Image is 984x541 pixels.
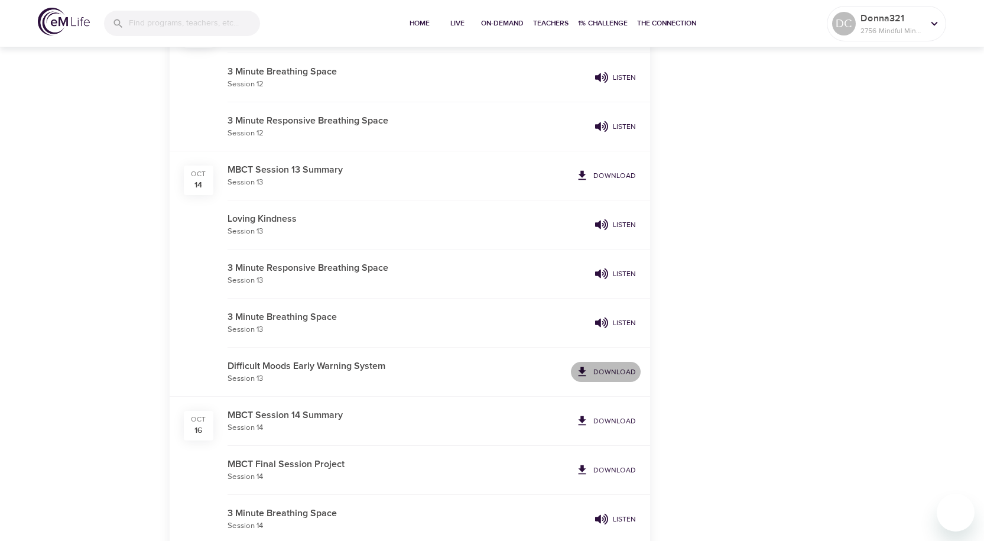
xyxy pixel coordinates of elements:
[613,219,636,230] p: Listen
[228,261,590,275] p: 3 Minute Responsive Breathing Space
[38,8,90,35] img: logo
[228,408,571,422] p: MBCT Session 14 Summary
[832,12,856,35] div: DC
[571,460,641,480] a: Download
[613,514,636,524] p: Listen
[481,17,524,30] span: On-Demand
[860,25,923,36] p: 2756 Mindful Minutes
[228,163,571,177] p: MBCT Session 13 Summary
[228,275,590,287] p: Session 13
[613,121,636,132] p: Listen
[191,414,206,425] div: Oct
[860,11,923,25] p: Donna321
[228,212,590,226] p: Loving Kindness
[228,457,571,471] p: MBCT Final Session Project
[405,17,434,30] span: Home
[571,411,641,431] a: Download
[228,422,571,434] p: Session 14
[129,11,260,36] input: Find programs, teachers, etc...
[191,169,206,179] div: Oct
[593,170,636,181] p: Download
[590,67,641,88] button: Listen
[578,17,628,30] span: 1% Challenge
[533,17,569,30] span: Teachers
[228,310,590,324] p: 3 Minute Breathing Space
[228,79,590,90] p: Session 12
[194,425,202,436] div: 16
[613,268,636,279] p: Listen
[593,465,636,475] p: Download
[590,509,641,529] button: Listen
[228,373,571,385] p: Session 13
[937,494,975,532] iframe: Button to launch messaging window
[228,114,590,128] p: 3 Minute Responsive Breathing Space
[613,318,636,328] p: Listen
[228,64,590,79] p: 3 Minute Breathing Space
[228,324,590,336] p: Session 13
[194,179,202,191] div: 14
[228,226,590,238] p: Session 13
[593,367,636,377] p: Download
[228,471,571,483] p: Session 14
[228,520,590,532] p: Session 14
[637,17,696,30] span: The Connection
[571,362,641,382] a: Download
[443,17,472,30] span: Live
[590,116,641,137] button: Listen
[590,215,641,235] button: Listen
[613,72,636,83] p: Listen
[593,416,636,426] p: Download
[590,264,641,284] button: Listen
[228,506,590,520] p: 3 Minute Breathing Space
[590,313,641,333] button: Listen
[571,166,641,186] a: Download
[228,359,571,373] p: Difficult Moods Early Warning System
[228,177,571,189] p: Session 13
[228,128,590,140] p: Session 12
